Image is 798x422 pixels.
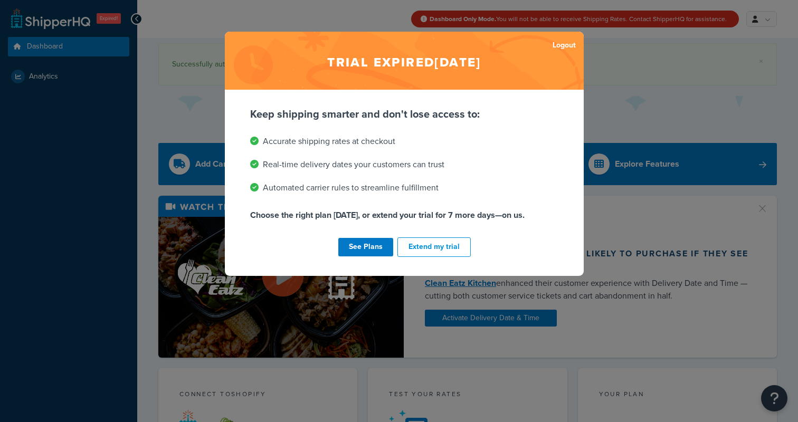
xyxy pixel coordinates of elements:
p: Keep shipping smarter and don't lose access to: [250,107,558,121]
li: Automated carrier rules to streamline fulfillment [250,180,558,195]
li: Real-time delivery dates your customers can trust [250,157,558,172]
a: Logout [553,38,576,53]
li: Accurate shipping rates at checkout [250,134,558,149]
h2: Trial expired [DATE] [225,32,584,90]
button: Extend my trial [397,237,471,257]
p: Choose the right plan [DATE], or extend your trial for 7 more days—on us. [250,208,558,223]
a: See Plans [338,238,393,256]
